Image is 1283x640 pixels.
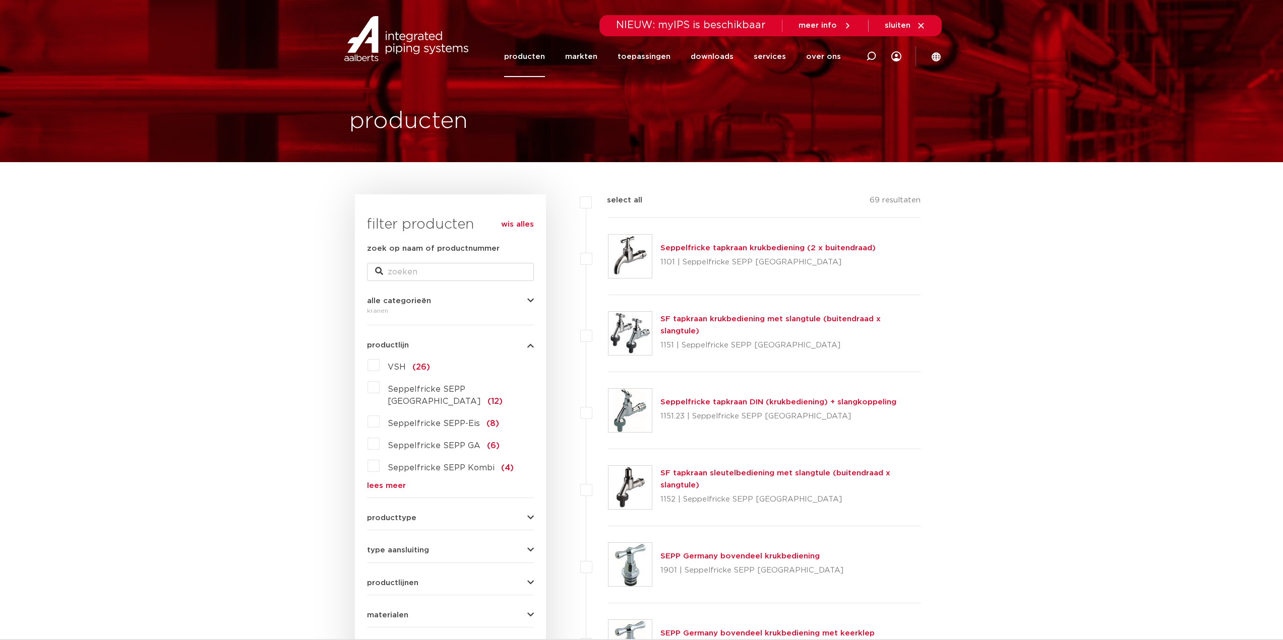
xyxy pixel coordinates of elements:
[660,469,890,489] a: SF tapkraan sleutelbediening met slangtule (buitendraad x slangtule)
[487,397,503,405] span: (12)
[388,385,481,405] span: Seppelfricke SEPP [GEOGRAPHIC_DATA]
[799,21,852,30] a: meer info
[754,36,786,77] a: services
[367,297,534,305] button: alle categorieën
[691,36,734,77] a: downloads
[412,363,430,371] span: (26)
[608,235,652,278] img: Thumbnail for Seppelfricke tapkraan krukbediening (2 x buitendraad)
[367,611,408,619] span: materialen
[367,305,534,317] div: kranen
[504,36,545,77] a: producten
[367,514,534,522] button: producttype
[388,363,406,371] span: VSH
[660,562,843,579] p: 1901 | Seppelfricke SEPP [GEOGRAPHIC_DATA]
[660,408,896,424] p: 1151.23 | Seppelfricke SEPP [GEOGRAPHIC_DATA]
[616,20,766,30] span: NIEUW: myIPS is beschikbaar
[592,194,642,206] label: select all
[608,466,652,509] img: Thumbnail for SF tapkraan sleutelbediening met slangtule (buitendraad x slangtule)
[367,341,409,349] span: productlijn
[660,491,921,508] p: 1152 | Seppelfricke SEPP [GEOGRAPHIC_DATA]
[501,464,514,472] span: (4)
[367,482,534,489] a: lees meer
[486,419,499,428] span: (8)
[367,243,500,255] label: zoek op naam of productnummer
[608,312,652,355] img: Thumbnail for SF tapkraan krukbediening met slangtule (buitendraad x slangtule)
[660,629,875,637] a: SEPP Germany bovendeel krukbediening met keerklep
[660,254,876,270] p: 1101 | Seppelfricke SEPP [GEOGRAPHIC_DATA]
[367,579,534,587] button: productlijnen
[388,464,495,472] span: Seppelfricke SEPP Kombi
[367,341,534,349] button: productlijn
[660,398,896,406] a: Seppelfricke tapkraan DIN (krukbediening) + slangkoppeling
[660,315,881,335] a: SF tapkraan krukbediening met slangtule (buitendraad x slangtule)
[367,546,534,554] button: type aansluiting
[608,389,652,432] img: Thumbnail for Seppelfricke tapkraan DIN (krukbediening) + slangkoppeling
[367,297,431,305] span: alle categorieën
[799,22,837,29] span: meer info
[608,543,652,586] img: Thumbnail for SEPP Germany bovendeel krukbediening
[367,514,416,522] span: producttype
[487,442,500,450] span: (6)
[367,611,534,619] button: materialen
[891,36,901,77] div: my IPS
[660,244,876,252] a: Seppelfricke tapkraan krukbediening (2 x buitendraad)
[349,105,468,137] h1: producten
[565,36,597,77] a: markten
[885,21,926,30] a: sluiten
[388,442,480,450] span: Seppelfricke SEPP GA
[806,36,841,77] a: over ons
[367,215,534,235] h3: filter producten
[367,263,534,281] input: zoeken
[367,546,429,554] span: type aansluiting
[870,194,921,210] p: 69 resultaten
[501,219,534,231] a: wis alles
[660,552,820,560] a: SEPP Germany bovendeel krukbediening
[388,419,480,428] span: Seppelfricke SEPP-Eis
[504,36,841,77] nav: Menu
[367,579,418,587] span: productlijnen
[660,337,921,353] p: 1151 | Seppelfricke SEPP [GEOGRAPHIC_DATA]
[885,22,910,29] span: sluiten
[618,36,670,77] a: toepassingen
